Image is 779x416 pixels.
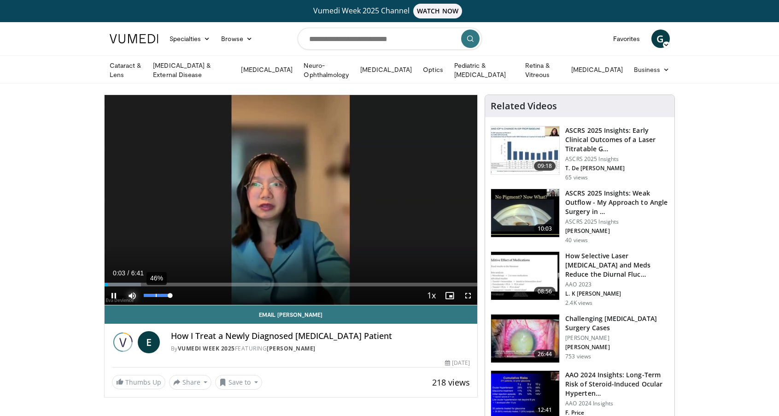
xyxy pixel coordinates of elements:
[131,269,144,277] span: 6:41
[413,4,462,18] span: WATCH NOW
[491,189,669,244] a: 10:03 ASCRS 2025 Insights: Weak Outflow - My Approach to Angle Surgery in … ASCRS 2025 Insights [...
[112,375,165,389] a: Thumbs Up
[111,4,668,18] a: Vumedi Week 2025 ChannelWATCH NOW
[169,375,212,390] button: Share
[298,28,482,50] input: Search topics, interventions
[449,61,520,79] a: Pediatric & [MEDICAL_DATA]
[113,269,125,277] span: 0:03
[105,95,478,305] video-js: Video Player
[355,60,417,79] a: [MEDICAL_DATA]
[171,331,470,341] h4: How I Treat a Newly Diagnosed [MEDICAL_DATA] Patient
[128,269,129,277] span: /
[520,61,566,79] a: Retina & Vitreous
[147,61,235,79] a: [MEDICAL_DATA] & External Disease
[491,315,559,363] img: 05a6f048-9eed-46a7-93e1-844e43fc910c.150x105_q85_crop-smart_upscale.jpg
[565,334,669,342] p: [PERSON_NAME]
[491,251,669,307] a: 08:56 How Selective Laser [MEDICAL_DATA] and Meds Reduce the Diurnal Fluc… AAO 2023 L. K [PERSON_...
[565,281,669,288] p: AAO 2023
[105,305,478,324] a: Email [PERSON_NAME]
[565,218,669,226] p: ASCRS 2025 Insights
[534,161,556,171] span: 09:18
[565,370,669,398] h3: AAO 2024 Insights: Long-Term Risk of Steroid-Induced Ocular Hyperten…
[651,30,670,48] a: G
[215,375,262,390] button: Save to
[112,331,134,353] img: Vumedi Week 2025
[534,287,556,296] span: 08:56
[565,251,669,279] h3: How Selective Laser [MEDICAL_DATA] and Meds Reduce the Diurnal Fluc…
[432,377,470,388] span: 218 views
[534,224,556,233] span: 10:03
[565,344,669,351] p: [PERSON_NAME]
[565,314,669,333] h3: Challenging [MEDICAL_DATA] Surgery Cases
[565,126,669,154] h3: ASCRS 2025 Insights: Early Clinical Outcomes of a Laser Titratable G…
[267,345,316,352] a: [PERSON_NAME]
[235,60,298,79] a: [MEDICAL_DATA]
[565,353,591,360] p: 753 views
[608,30,646,48] a: Favorites
[534,405,556,415] span: 12:41
[110,34,158,43] img: VuMedi Logo
[565,400,669,407] p: AAO 2024 Insights
[138,331,160,353] a: E
[491,101,557,112] h4: Related Videos
[216,30,258,48] a: Browse
[534,350,556,359] span: 26:44
[440,286,459,305] button: Enable picture-in-picture mode
[123,286,141,305] button: Mute
[565,155,669,163] p: ASCRS 2025 Insights
[491,252,559,300] img: 420b1191-3861-4d27-8af4-0e92e58098e4.150x105_q85_crop-smart_upscale.jpg
[104,61,148,79] a: Cataract & Lens
[445,359,470,367] div: [DATE]
[565,290,669,297] p: L. K [PERSON_NAME]
[565,165,669,172] p: T. De [PERSON_NAME]
[565,299,592,307] p: 2.4K views
[491,314,669,363] a: 26:44 Challenging [MEDICAL_DATA] Surgery Cases [PERSON_NAME] [PERSON_NAME] 753 views
[565,237,588,244] p: 40 views
[459,286,477,305] button: Fullscreen
[565,227,669,235] p: [PERSON_NAME]
[491,126,669,181] a: 09:18 ASCRS 2025 Insights: Early Clinical Outcomes of a Laser Titratable G… ASCRS 2025 Insights T...
[422,286,440,305] button: Playback Rate
[171,345,470,353] div: By FEATURING
[565,174,588,181] p: 65 views
[105,286,123,305] button: Pause
[298,61,355,79] a: Neuro-Ophthalmology
[144,294,170,297] div: Volume Level
[565,189,669,216] h3: ASCRS 2025 Insights: Weak Outflow - My Approach to Angle Surgery in …
[628,60,675,79] a: Business
[417,60,448,79] a: Optics
[105,283,478,286] div: Progress Bar
[164,30,216,48] a: Specialties
[491,126,559,174] img: b8bf30ca-3013-450f-92b0-de11c61660f8.150x105_q85_crop-smart_upscale.jpg
[178,345,235,352] a: Vumedi Week 2025
[566,60,628,79] a: [MEDICAL_DATA]
[491,189,559,237] img: c4ee65f2-163e-44d3-aede-e8fb280be1de.150x105_q85_crop-smart_upscale.jpg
